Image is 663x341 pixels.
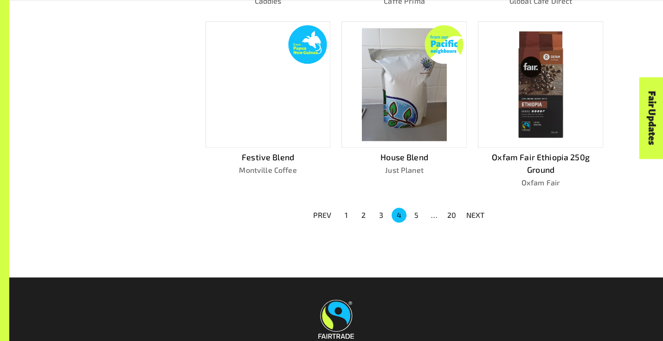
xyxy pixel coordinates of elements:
[308,207,337,223] button: PREV
[206,151,331,164] p: Festive Blend
[466,210,485,221] p: NEXT
[318,300,354,339] img: Fairtrade Australia New Zealand logo
[461,207,490,223] button: NEXT
[392,208,406,223] button: page 4
[478,151,603,176] p: Oxfam Fair Ethiopia 250g Ground
[374,208,389,223] button: Go to page 3
[356,208,371,223] button: Go to page 2
[341,151,467,164] p: House Blend
[206,21,331,188] a: Festive BlendMontville Coffee
[444,208,459,223] button: Go to page 20
[308,207,490,223] nav: pagination navigation
[427,210,442,221] div: …
[478,21,603,188] a: Oxfam Fair Ethiopia 250g GroundOxfam Fair
[341,164,467,176] p: Just Planet
[313,210,332,221] p: PREV
[409,208,424,223] button: Go to page 5
[478,177,603,188] p: Oxfam Fair
[339,208,354,223] button: Go to page 1
[206,164,331,176] p: Montville Coffee
[341,21,467,188] a: House BlendJust Planet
